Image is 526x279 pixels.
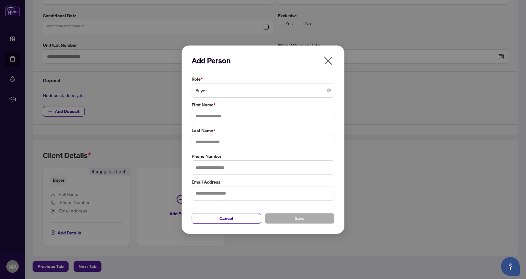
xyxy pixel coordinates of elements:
[192,153,334,159] label: Phone Number
[192,178,334,185] label: Email Address
[192,56,334,66] h2: Add Person
[219,213,233,223] span: Cancel
[192,101,334,108] label: First Name
[327,89,331,92] span: close-circle
[265,213,334,223] button: Save
[192,213,261,223] button: Cancel
[323,56,333,66] span: close
[192,76,334,83] label: Role
[192,127,334,134] label: Last Name
[501,257,520,276] button: Open asap
[195,84,331,96] span: Buyer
